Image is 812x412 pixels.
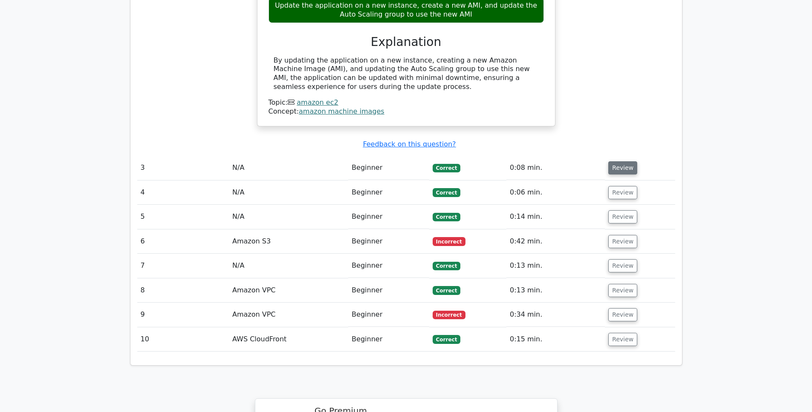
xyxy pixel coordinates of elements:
[137,180,229,205] td: 4
[348,303,429,327] td: Beginner
[229,254,348,278] td: N/A
[506,156,605,180] td: 0:08 min.
[433,286,460,295] span: Correct
[348,327,429,352] td: Beginner
[433,237,465,246] span: Incorrect
[348,229,429,254] td: Beginner
[608,333,637,346] button: Review
[229,156,348,180] td: N/A
[137,303,229,327] td: 9
[433,335,460,343] span: Correct
[269,98,544,107] div: Topic:
[137,205,229,229] td: 5
[348,156,429,180] td: Beginner
[506,180,605,205] td: 0:06 min.
[229,303,348,327] td: Amazon VPC
[433,262,460,270] span: Correct
[506,205,605,229] td: 0:14 min.
[506,229,605,254] td: 0:42 min.
[608,284,637,297] button: Review
[229,327,348,352] td: AWS CloudFront
[229,229,348,254] td: Amazon S3
[137,254,229,278] td: 7
[348,278,429,303] td: Beginner
[229,205,348,229] td: N/A
[297,98,338,106] a: amazon ec2
[348,254,429,278] td: Beginner
[229,278,348,303] td: Amazon VPC
[433,213,460,221] span: Correct
[274,35,539,49] h3: Explanation
[229,180,348,205] td: N/A
[608,235,637,248] button: Review
[608,259,637,272] button: Review
[506,254,605,278] td: 0:13 min.
[348,205,429,229] td: Beginner
[433,188,460,197] span: Correct
[269,107,544,116] div: Concept:
[608,186,637,199] button: Review
[363,140,456,148] a: Feedback on this question?
[348,180,429,205] td: Beginner
[608,210,637,223] button: Review
[137,156,229,180] td: 3
[608,161,637,175] button: Review
[608,308,637,321] button: Review
[274,56,539,92] div: By updating the application on a new instance, creating a new Amazon Machine Image (AMI), and upd...
[137,229,229,254] td: 6
[299,107,384,115] a: amazon machine images
[433,164,460,172] span: Correct
[137,278,229,303] td: 8
[433,311,465,319] span: Incorrect
[506,327,605,352] td: 0:15 min.
[506,303,605,327] td: 0:34 min.
[506,278,605,303] td: 0:13 min.
[137,327,229,352] td: 10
